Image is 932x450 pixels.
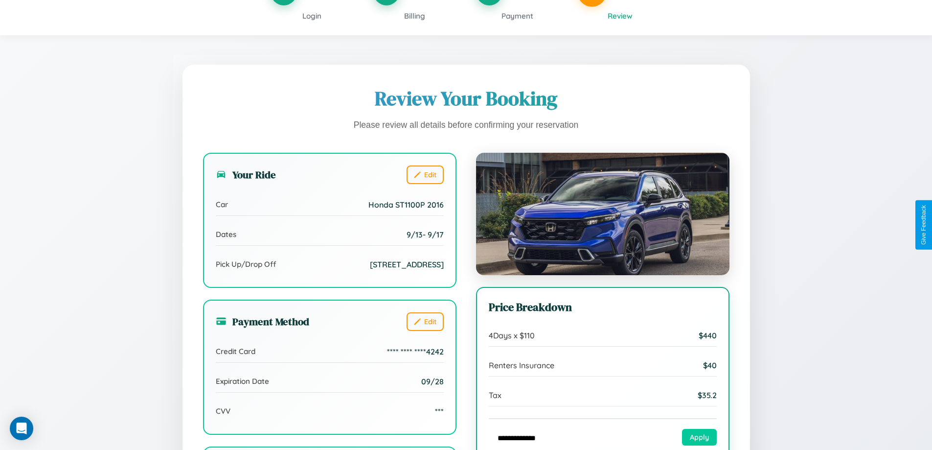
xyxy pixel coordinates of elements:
h1: Review Your Booking [203,85,729,112]
div: Give Feedback [920,205,927,245]
h3: Price Breakdown [489,300,717,315]
span: $ 35.2 [698,390,717,400]
span: Dates [216,230,236,239]
span: 9 / 13 - 9 / 17 [407,230,444,239]
span: Login [302,11,321,21]
span: CVV [216,406,230,416]
button: Apply [682,429,717,446]
span: Renters Insurance [489,360,554,370]
span: Car [216,200,228,209]
span: Billing [404,11,425,21]
span: Honda ST1100P 2016 [368,200,444,210]
span: Credit Card [216,347,255,356]
span: Expiration Date [216,377,269,386]
span: 4 Days x $ 110 [489,331,535,340]
span: Tax [489,390,501,400]
span: Review [608,11,633,21]
img: Honda ST1100P [476,153,729,275]
span: $ 440 [699,331,717,340]
span: Pick Up/Drop Off [216,260,276,269]
span: $ 40 [703,360,717,370]
h3: Payment Method [216,314,309,329]
div: Open Intercom Messenger [10,417,33,440]
span: 09/28 [421,377,444,386]
span: Payment [501,11,533,21]
span: [STREET_ADDRESS] [370,260,444,269]
button: Edit [407,166,444,184]
p: Please review all details before confirming your reservation [203,118,729,133]
h3: Your Ride [216,167,276,182]
button: Edit [407,312,444,331]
